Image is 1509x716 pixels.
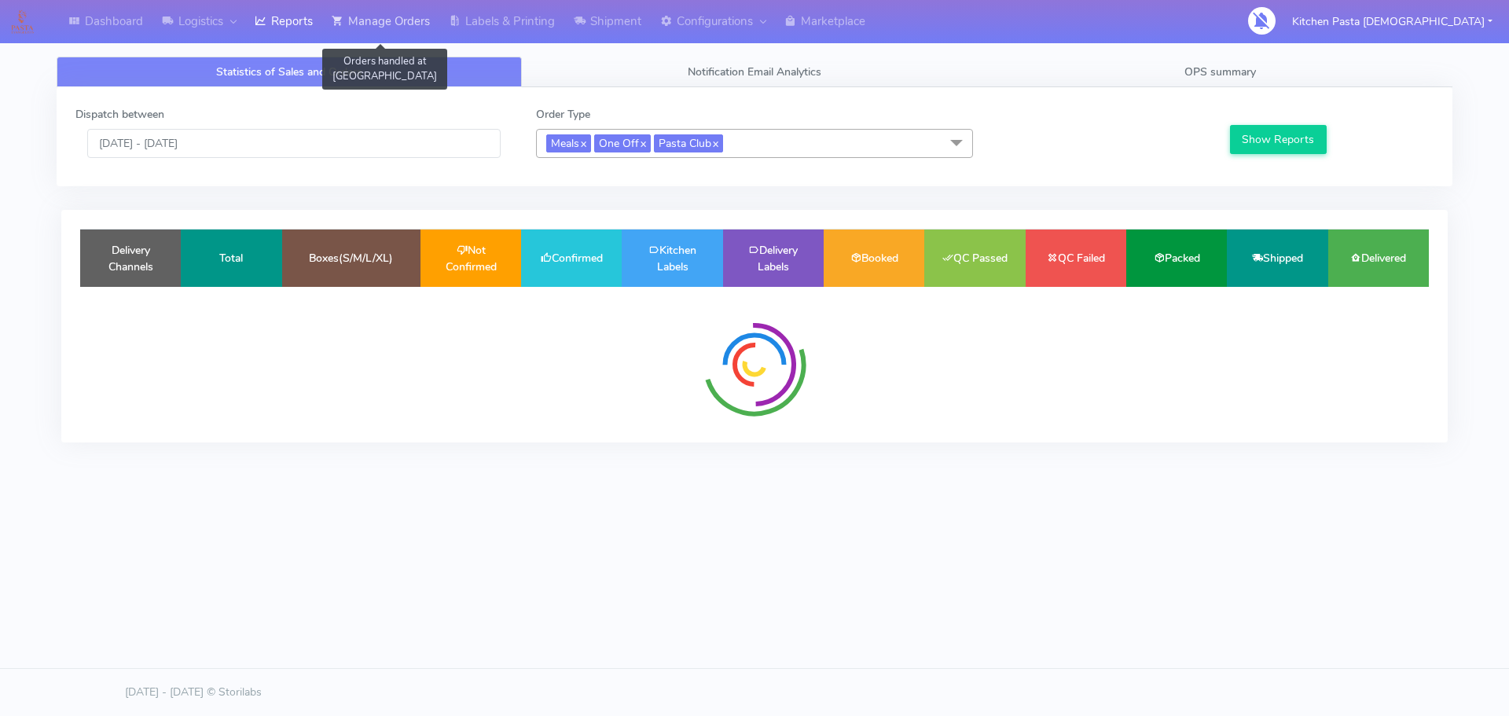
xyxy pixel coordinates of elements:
[639,134,646,151] a: x
[1227,229,1327,287] td: Shipped
[420,229,521,287] td: Not Confirmed
[723,229,824,287] td: Delivery Labels
[579,134,586,151] a: x
[521,229,622,287] td: Confirmed
[711,134,718,151] a: x
[594,134,651,152] span: One Off
[80,229,181,287] td: Delivery Channels
[696,306,813,424] img: spinner-radial.svg
[622,229,722,287] td: Kitchen Labels
[216,64,362,79] span: Statistics of Sales and Orders
[688,64,821,79] span: Notification Email Analytics
[181,229,281,287] td: Total
[57,57,1452,87] ul: Tabs
[87,129,501,158] input: Pick the Daterange
[546,134,591,152] span: Meals
[1184,64,1256,79] span: OPS summary
[1126,229,1227,287] td: Packed
[282,229,420,287] td: Boxes(S/M/L/XL)
[1328,229,1429,287] td: Delivered
[824,229,924,287] td: Booked
[1230,125,1327,154] button: Show Reports
[75,106,164,123] label: Dispatch between
[1280,6,1504,38] button: Kitchen Pasta [DEMOGRAPHIC_DATA]
[924,229,1025,287] td: QC Passed
[654,134,723,152] span: Pasta Club
[536,106,590,123] label: Order Type
[1026,229,1126,287] td: QC Failed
